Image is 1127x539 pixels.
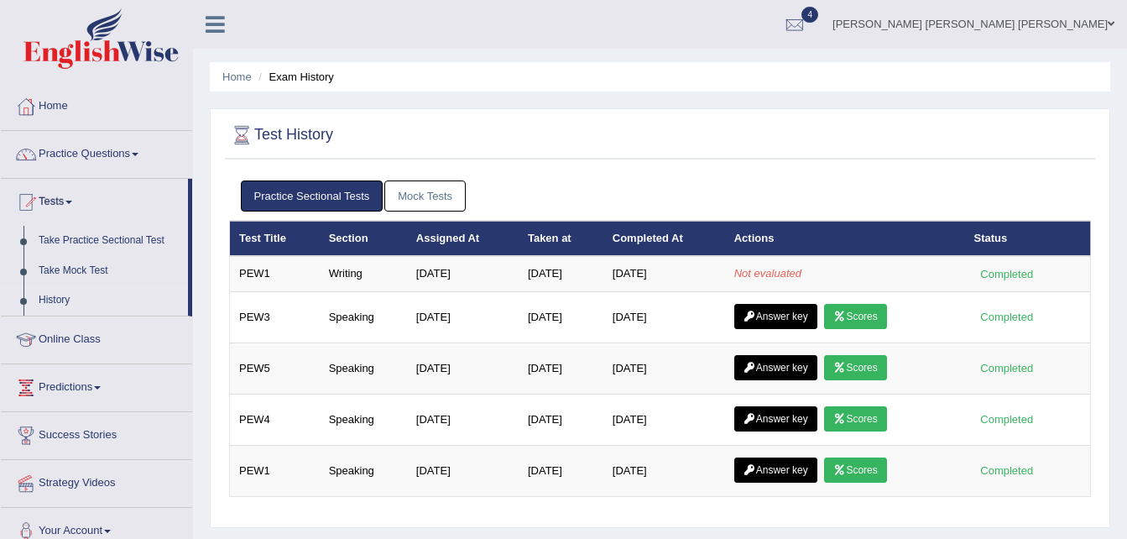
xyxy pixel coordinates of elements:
li: Exam History [254,69,334,85]
th: Status [965,221,1091,256]
td: [DATE] [407,445,519,496]
td: Writing [320,256,407,291]
th: Section [320,221,407,256]
a: Home [1,83,192,125]
td: [DATE] [603,343,725,394]
div: Completed [974,462,1040,479]
a: Practice Questions [1,131,192,173]
div: Completed [974,411,1040,428]
td: [DATE] [407,256,519,291]
a: Tests [1,179,188,221]
a: Take Mock Test [31,256,188,286]
td: [DATE] [519,445,603,496]
td: PEW4 [230,394,320,445]
a: Online Class [1,317,192,358]
a: Scores [824,304,886,329]
a: Answer key [734,304,817,329]
td: [DATE] [407,291,519,343]
td: [DATE] [519,394,603,445]
a: Success Stories [1,412,192,454]
a: Scores [824,406,886,432]
td: [DATE] [603,394,725,445]
a: Answer key [734,355,817,380]
a: Take Practice Sectional Test [31,226,188,256]
td: PEW1 [230,445,320,496]
a: Mock Tests [384,181,466,212]
em: Not evaluated [734,267,801,280]
td: [DATE] [519,343,603,394]
a: Scores [824,458,886,483]
div: Completed [974,359,1040,377]
td: PEW3 [230,291,320,343]
td: [DATE] [603,256,725,291]
div: Completed [974,265,1040,283]
a: Scores [824,355,886,380]
th: Completed At [603,221,725,256]
td: [DATE] [603,445,725,496]
td: [DATE] [407,394,519,445]
div: Completed [974,308,1040,326]
td: [DATE] [603,291,725,343]
th: Taken at [519,221,603,256]
td: [DATE] [407,343,519,394]
th: Actions [725,221,965,256]
a: Practice Sectional Tests [241,181,383,212]
td: [DATE] [519,291,603,343]
a: Strategy Videos [1,460,192,502]
td: Speaking [320,291,407,343]
th: Test Title [230,221,320,256]
th: Assigned At [407,221,519,256]
a: Home [222,71,252,83]
a: Predictions [1,364,192,406]
a: History [31,285,188,316]
td: PEW5 [230,343,320,394]
td: Speaking [320,445,407,496]
td: Speaking [320,343,407,394]
td: PEW1 [230,256,320,291]
td: [DATE] [519,256,603,291]
a: Answer key [734,458,817,483]
span: 4 [801,7,818,23]
h2: Test History [229,123,333,148]
td: Speaking [320,394,407,445]
a: Answer key [734,406,817,432]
